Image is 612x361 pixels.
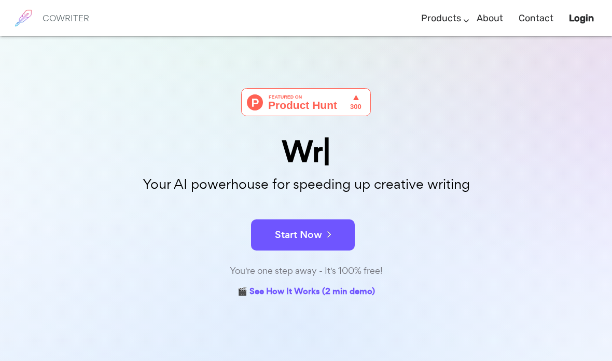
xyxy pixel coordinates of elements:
div: Wr [47,137,565,166]
a: 🎬 See How It Works (2 min demo) [238,284,375,300]
a: About [477,3,503,34]
a: Products [421,3,461,34]
a: Login [569,3,594,34]
b: Login [569,12,594,24]
div: You're one step away - It's 100% free! [47,263,565,279]
img: Cowriter - Your AI buddy for speeding up creative writing | Product Hunt [241,88,371,116]
img: brand logo [10,5,36,31]
a: Contact [519,3,553,34]
p: Your AI powerhouse for speeding up creative writing [47,173,565,196]
button: Start Now [251,219,355,251]
h6: COWRITER [43,13,89,23]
